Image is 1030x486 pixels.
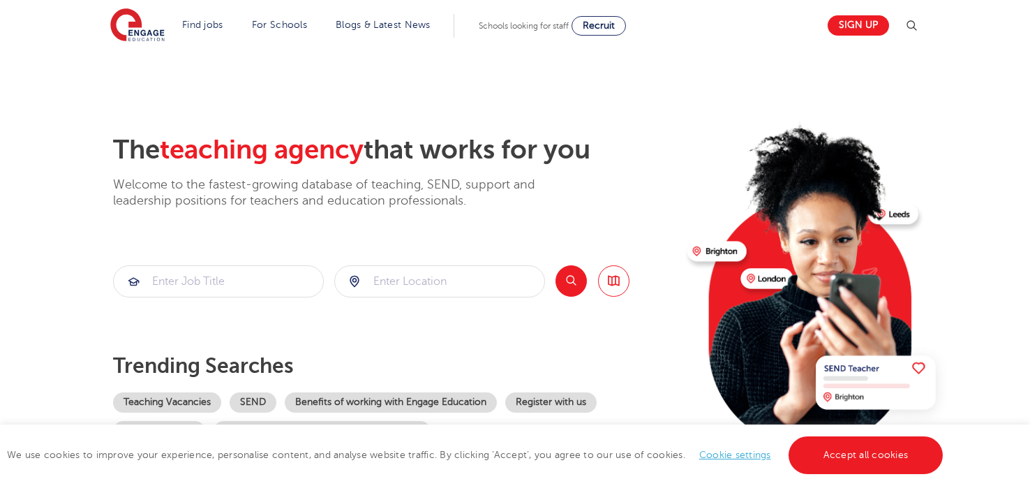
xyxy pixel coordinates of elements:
[7,450,946,460] span: We use cookies to improve your experience, personalise content, and analyse website traffic. By c...
[113,421,205,441] a: Become a tutor
[334,265,545,297] div: Submit
[583,20,615,31] span: Recruit
[160,135,364,165] span: teaching agency
[113,177,574,209] p: Welcome to the fastest-growing database of teaching, SEND, support and leadership positions for t...
[335,266,544,297] input: Submit
[505,392,597,413] a: Register with us
[182,20,223,30] a: Find jobs
[214,421,431,441] a: Our coverage across [GEOGRAPHIC_DATA]
[555,265,587,297] button: Search
[113,392,221,413] a: Teaching Vacancies
[479,21,569,31] span: Schools looking for staff
[113,353,676,378] p: Trending searches
[828,15,889,36] a: Sign up
[110,8,165,43] img: Engage Education
[113,265,324,297] div: Submit
[230,392,276,413] a: SEND
[572,16,626,36] a: Recruit
[252,20,307,30] a: For Schools
[113,134,676,166] h2: The that works for you
[789,436,943,474] a: Accept all cookies
[699,450,771,460] a: Cookie settings
[285,392,497,413] a: Benefits of working with Engage Education
[336,20,431,30] a: Blogs & Latest News
[114,266,323,297] input: Submit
